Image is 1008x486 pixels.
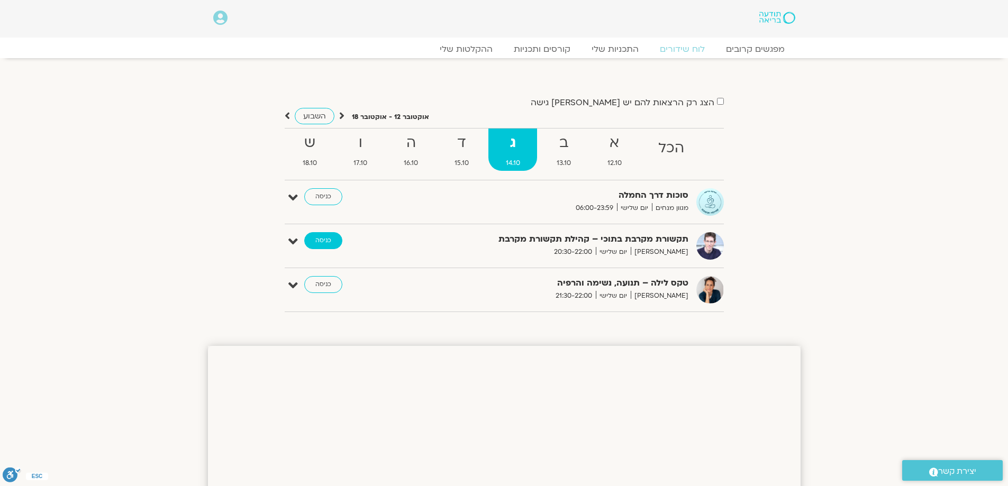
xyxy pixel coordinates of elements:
[352,112,429,123] p: אוקטובר 12 - אוקטובר 18
[531,98,714,107] label: הצג רק הרצאות להם יש [PERSON_NAME] גישה
[488,131,537,155] strong: ג
[552,290,596,301] span: 21:30-22:00
[503,44,581,54] a: קורסים ותכניות
[429,44,503,54] a: ההקלטות שלי
[631,246,688,258] span: [PERSON_NAME]
[631,290,688,301] span: [PERSON_NAME]
[617,203,652,214] span: יום שלישי
[539,158,588,169] span: 13.10
[641,129,701,171] a: הכל
[213,44,795,54] nav: Menu
[652,203,688,214] span: מגוון מנחים
[429,188,688,203] strong: סוכות דרך החמלה
[550,246,596,258] span: 20:30-22:00
[539,129,588,171] a: ב13.10
[539,131,588,155] strong: ב
[304,276,342,293] a: כניסה
[438,158,486,169] span: 15.10
[429,232,688,246] strong: תקשורת מקרבת בתוכי – קהילת תקשורת מקרבת
[590,129,639,171] a: א12.10
[429,276,688,290] strong: טקס לילה – תנועה, נשימה והרפיה
[304,232,342,249] a: כניסה
[572,203,617,214] span: 06:00-23:59
[902,460,1003,481] a: יצירת קשר
[641,136,701,160] strong: הכל
[438,131,486,155] strong: ד
[438,129,486,171] a: ד15.10
[488,129,537,171] a: ג14.10
[387,158,435,169] span: 16.10
[581,44,649,54] a: התכניות שלי
[596,246,631,258] span: יום שלישי
[590,158,639,169] span: 12.10
[286,131,334,155] strong: ש
[590,131,639,155] strong: א
[649,44,715,54] a: לוח שידורים
[938,464,976,479] span: יצירת קשר
[286,129,334,171] a: ש18.10
[488,158,537,169] span: 14.10
[286,158,334,169] span: 18.10
[387,131,435,155] strong: ה
[387,129,435,171] a: ה16.10
[337,129,385,171] a: ו17.10
[596,290,631,301] span: יום שלישי
[295,108,334,124] a: השבוע
[304,188,342,205] a: כניסה
[337,131,385,155] strong: ו
[337,158,385,169] span: 17.10
[303,111,326,121] span: השבוע
[715,44,795,54] a: מפגשים קרובים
